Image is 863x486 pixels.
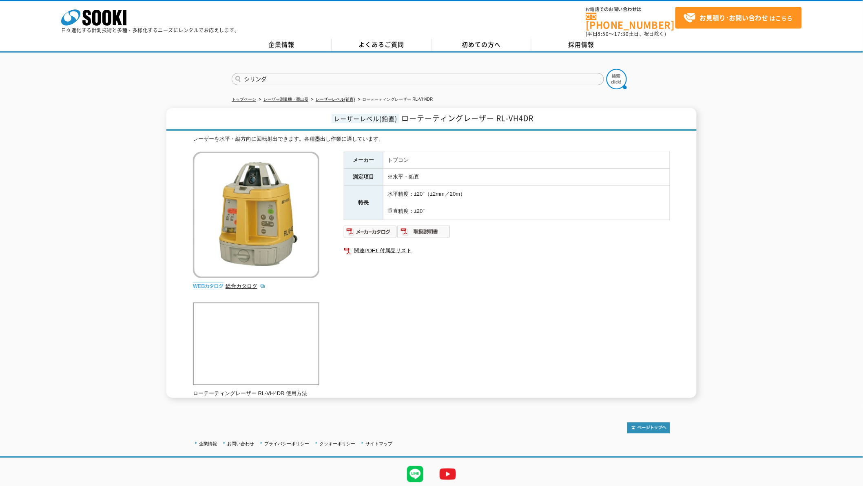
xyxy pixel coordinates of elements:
a: 総合カタログ [226,283,266,289]
td: トプコン [383,152,670,169]
strong: お見積り･お問い合わせ [700,13,768,22]
th: メーカー [344,152,383,169]
span: (平日 ～ 土日、祝日除く) [586,30,666,38]
input: 商品名、型式、NETIS番号を入力してください [232,73,604,85]
a: 取扱説明書 [397,230,451,236]
p: 日々進化する計測技術と多種・多様化するニーズにレンタルでお応えします。 [61,28,240,33]
span: 17:30 [614,30,629,38]
a: [PHONE_NUMBER] [586,13,675,29]
li: ローテーティングレーザー RL-VH4DR [356,95,433,104]
th: 測定項目 [344,169,383,186]
a: メーカーカタログ [344,230,397,236]
a: 採用情報 [531,39,631,51]
a: お問い合わせ [227,441,254,446]
span: レーザーレベル(鉛直) [332,114,399,123]
div: レーザーを水平・縦方向に回転射出できます。各種墨出し作業に適しています。 [193,135,670,144]
a: プライバシーポリシー [264,441,309,446]
th: 特長 [344,186,383,220]
a: クッキーポリシー [319,441,355,446]
a: 関連PDF1 付属品リスト [344,245,670,256]
p: ローテーティングレーザー RL-VH4DR 使用方法 [193,389,319,398]
span: ローテーティングレーザー RL-VH4DR [401,113,533,124]
a: よくあるご質問 [332,39,431,51]
a: サイトマップ [365,441,392,446]
a: レーザー測量機・墨出器 [263,97,308,102]
a: レーザーレベル(鉛直) [316,97,355,102]
a: トップページ [232,97,256,102]
span: はこちら [684,12,793,24]
img: webカタログ [193,282,223,290]
span: 8:50 [598,30,609,38]
a: お見積り･お問い合わせはこちら [675,7,802,29]
img: 取扱説明書 [397,225,451,238]
a: 初めての方へ [431,39,531,51]
td: ※水平・鉛直 [383,169,670,186]
span: 初めての方へ [462,40,501,49]
img: メーカーカタログ [344,225,397,238]
img: ローテーティングレーザー RL-VH4DR [193,152,319,278]
img: btn_search.png [606,69,627,89]
a: 企業情報 [199,441,217,446]
span: お電話でのお問い合わせは [586,7,675,12]
a: 企業情報 [232,39,332,51]
td: 水平精度：±20″（±2mm／20m） 垂直精度：±20″ [383,186,670,220]
img: トップページへ [627,422,670,433]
